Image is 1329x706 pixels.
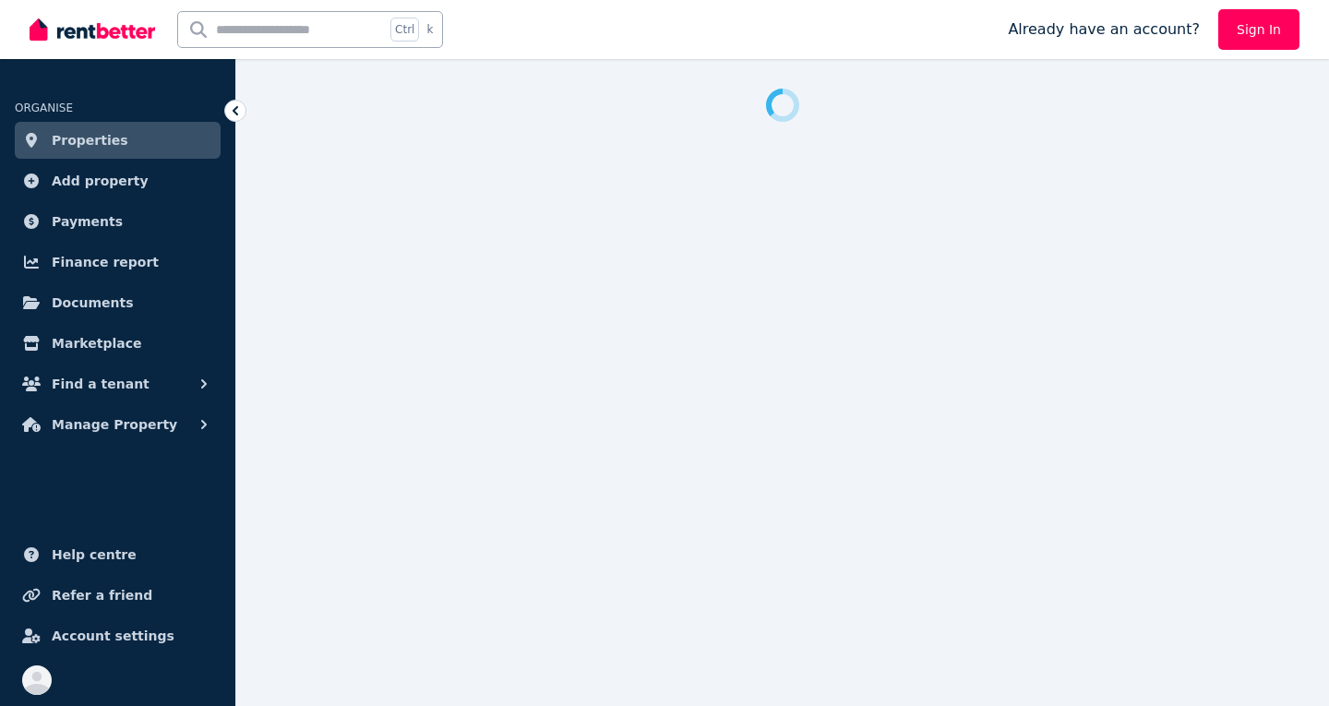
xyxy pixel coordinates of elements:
[15,406,221,443] button: Manage Property
[52,129,128,151] span: Properties
[52,170,149,192] span: Add property
[52,544,137,566] span: Help centre
[52,413,177,436] span: Manage Property
[15,617,221,654] a: Account settings
[15,284,221,321] a: Documents
[426,22,433,37] span: k
[15,365,221,402] button: Find a tenant
[15,577,221,614] a: Refer a friend
[15,536,221,573] a: Help centre
[1008,18,1200,41] span: Already have an account?
[52,332,141,354] span: Marketplace
[15,122,221,159] a: Properties
[15,325,221,362] a: Marketplace
[52,625,174,647] span: Account settings
[30,16,155,43] img: RentBetter
[15,102,73,114] span: ORGANISE
[1218,9,1299,50] a: Sign In
[52,584,152,606] span: Refer a friend
[52,210,123,233] span: Payments
[52,251,159,273] span: Finance report
[15,244,221,281] a: Finance report
[15,162,221,199] a: Add property
[390,18,419,42] span: Ctrl
[52,373,150,395] span: Find a tenant
[15,203,221,240] a: Payments
[52,292,134,314] span: Documents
